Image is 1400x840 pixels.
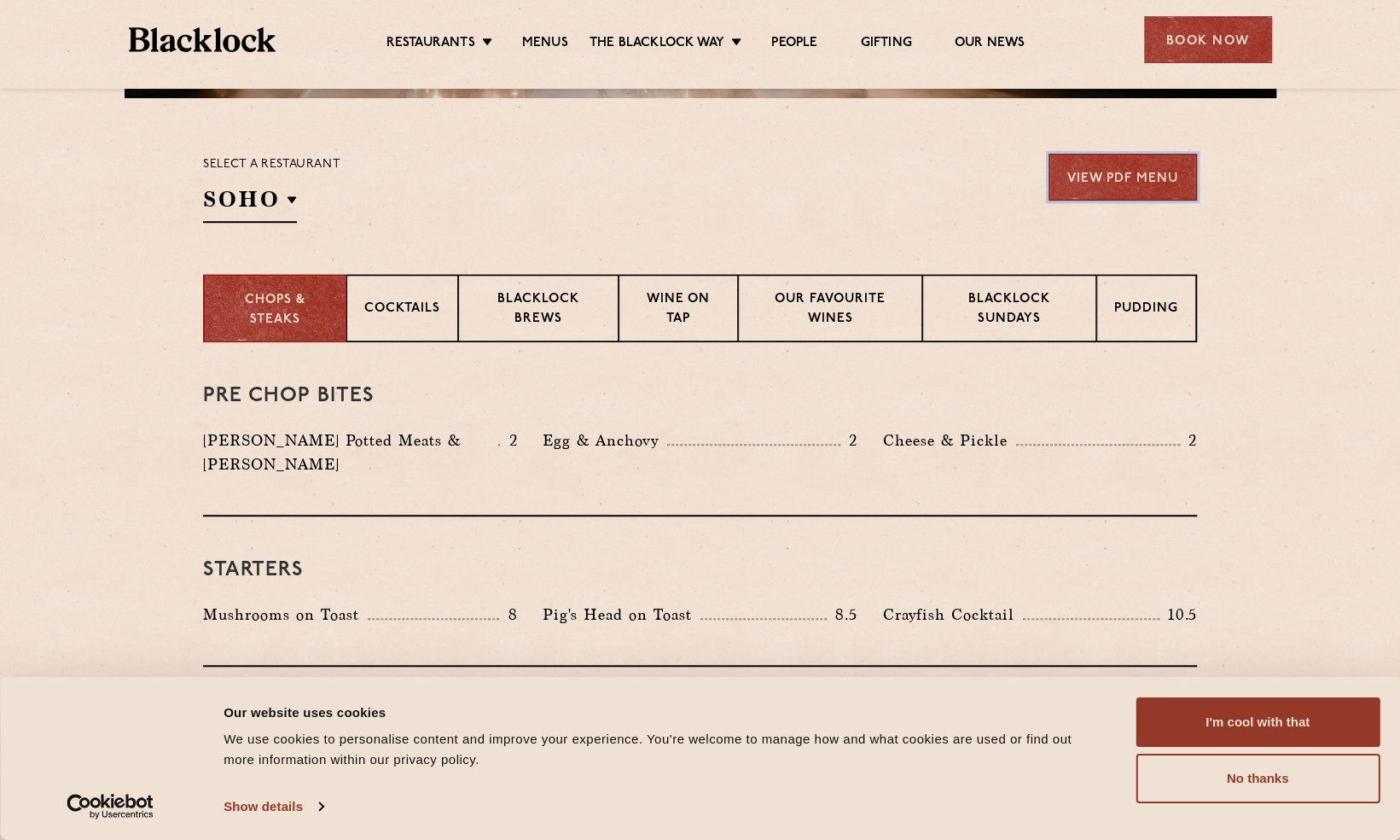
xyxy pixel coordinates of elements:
[476,290,601,330] p: Blacklock Brews
[203,429,498,476] p: [PERSON_NAME] Potted Meats & [PERSON_NAME]
[771,35,817,54] a: People
[1144,16,1272,63] div: Book Now
[386,35,475,54] a: Restaurants
[636,290,720,330] p: Wine on Tap
[1049,154,1197,201] a: View PDF Menu
[860,35,911,54] a: Gifting
[883,429,1016,452] p: Cheese & Pickle
[1159,604,1197,626] p: 10.5
[1114,300,1178,321] p: Pudding
[499,604,517,626] p: 8
[543,429,667,452] p: Egg & Anchovy
[203,154,340,176] p: Select a restaurant
[224,794,322,820] a: Show details
[203,603,368,627] p: Mushrooms on Toast
[500,429,517,452] p: 2
[590,35,724,54] a: The Blacklock Way
[222,291,328,330] p: Chops & Steaks
[543,603,700,627] p: Pig's Head on Toast
[840,429,857,452] p: 2
[827,604,857,626] p: 8.5
[224,702,1097,722] div: Our website uses cookies
[940,290,1078,330] p: Blacklock Sundays
[1136,697,1380,747] button: I'm cool with that
[1136,754,1380,803] button: No thanks
[756,290,903,330] p: Our favourite wines
[883,603,1023,627] p: Crayfish Cocktail
[203,385,1197,407] h3: Pre Chop Bites
[522,35,568,54] a: Menus
[36,794,185,820] a: Usercentrics Cookiebot - opens in a new window
[364,300,440,321] p: Cocktails
[955,35,1025,54] a: Our News
[224,729,1097,770] div: We use cookies to personalise content and improve your experience. You're welcome to manage how a...
[203,559,1197,581] h3: Starters
[1180,429,1197,452] p: 2
[129,27,276,52] img: BL_Textured_Logo-footer-cropped.svg
[203,184,297,223] h2: SOHO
